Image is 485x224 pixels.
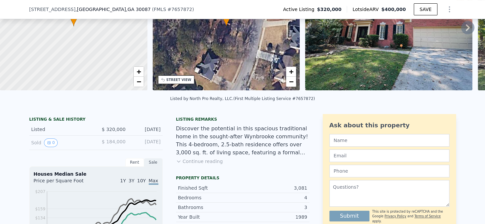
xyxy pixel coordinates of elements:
[70,15,77,26] div: •
[289,67,293,76] span: +
[329,134,449,147] input: Name
[243,185,307,191] div: 3,081
[31,126,91,133] div: Listed
[131,138,161,147] div: [DATE]
[144,158,163,167] div: Sale
[176,125,309,157] div: Discover the potential in this spacious traditional home in the sought-after Wynbrooke community!...
[178,194,243,201] div: Bedrooms
[129,178,134,183] span: 3Y
[131,126,161,133] div: [DATE]
[125,158,144,167] div: Rent
[178,185,243,191] div: Finished Sqft
[34,177,96,188] div: Price per Square Foot
[75,6,151,13] span: , [GEOGRAPHIC_DATA]
[102,139,125,144] span: $ 184,000
[152,6,194,13] div: ( )
[167,7,192,12] span: # 7657872
[29,6,76,13] span: [STREET_ADDRESS]
[178,214,243,220] div: Year Built
[223,15,230,26] div: •
[137,178,146,183] span: 10Y
[126,7,151,12] span: , GA 30087
[35,206,45,211] tspan: $159
[35,215,45,220] tspan: $134
[329,165,449,177] input: Phone
[381,7,406,12] span: $400,000
[243,194,307,201] div: 4
[329,211,370,221] button: Submit
[29,117,163,123] div: LISTING & SALE HISTORY
[149,178,158,185] span: Max
[283,6,317,13] span: Active Listing
[329,121,449,130] div: Ask about this property
[136,77,141,86] span: −
[136,67,141,76] span: +
[44,138,58,147] button: View historical data
[414,214,441,218] a: Terms of Service
[329,149,449,162] input: Email
[352,6,381,13] span: Lotside ARV
[176,158,223,165] button: Continue reading
[176,117,309,122] div: Listing remarks
[31,138,91,147] div: Sold
[286,77,296,87] a: Zoom out
[102,127,125,132] span: $ 320,000
[243,204,307,211] div: 3
[286,67,296,77] a: Zoom in
[134,77,144,87] a: Zoom out
[317,6,342,13] span: $320,000
[443,3,456,16] button: Show Options
[289,77,293,86] span: −
[166,77,191,82] div: STREET VIEW
[384,214,406,218] a: Privacy Policy
[178,204,243,211] div: Bathrooms
[170,96,315,101] div: Listed by North Pro Realty, LLC. (First Multiple Listing Service #7657872)
[134,67,144,77] a: Zoom in
[372,209,449,224] div: This site is protected by reCAPTCHA and the Google and apply.
[154,7,166,12] span: FMLS
[34,171,158,177] div: Houses Median Sale
[176,175,309,181] div: Property details
[414,3,437,15] button: SAVE
[243,214,307,220] div: 1989
[35,189,45,194] tspan: $207
[120,178,126,183] span: 1Y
